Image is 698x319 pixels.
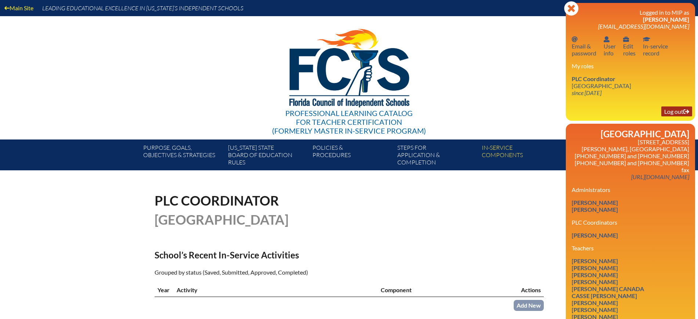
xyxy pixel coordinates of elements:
span: PLC Coordinator [155,192,279,209]
th: Actions [502,283,544,297]
a: Purpose, goals,objectives & strategies [140,142,225,170]
th: Component [378,283,502,297]
span: [EMAIL_ADDRESS][DOMAIN_NAME] [598,23,689,30]
a: In-service recordIn-servicerecord [640,34,671,58]
a: [PERSON_NAME] [569,256,621,266]
a: Main Site [1,3,36,13]
a: [PERSON_NAME] [569,197,621,207]
svg: User info [623,36,629,42]
a: [PERSON_NAME] [569,270,621,280]
a: PLC Coordinator [GEOGRAPHIC_DATA] since [DATE] [569,74,634,98]
a: [PERSON_NAME] [569,230,621,240]
p: Grouped by status (Saved, Submitted, Approved, Completed) [155,268,413,277]
div: Professional Learning Catalog (formerly Master In-service Program) [272,109,426,135]
a: [PERSON_NAME] Canada [569,284,647,294]
span: [PERSON_NAME] [643,16,689,23]
a: In-servicecomponents [479,142,563,170]
svg: Email password [572,36,578,42]
svg: Close [564,1,579,16]
th: Activity [174,283,378,297]
a: Steps forapplication & completion [394,142,479,170]
h3: Administrators [572,186,689,193]
th: Year [155,283,174,297]
a: Add New [514,300,544,311]
h2: [GEOGRAPHIC_DATA] [572,130,689,138]
a: Policies &Procedures [310,142,394,170]
p: [STREET_ADDRESS] [PERSON_NAME], [GEOGRAPHIC_DATA] [PHONE_NUMBER] and [PHONE_NUMBER] [PHONE_NUMBER... [572,138,689,180]
span: [GEOGRAPHIC_DATA] [155,211,289,228]
span: for Teacher Certification [296,117,402,126]
h3: My roles [572,62,689,69]
a: Professional Learning Catalog for Teacher Certification(formerly Master In-service Program) [269,15,429,137]
a: [PERSON_NAME] [569,204,621,214]
a: Casse [PERSON_NAME] [569,291,640,301]
a: [PERSON_NAME] [569,298,621,308]
svg: Log out [683,109,689,115]
a: [PERSON_NAME] [569,263,621,273]
a: User infoUserinfo [601,34,619,58]
a: [PERSON_NAME] [569,305,621,315]
a: Email passwordEmail &password [569,34,599,58]
span: PLC Coordinator [572,75,615,82]
a: User infoEditroles [620,34,639,58]
h3: PLC Coordinators [572,219,689,226]
h2: School’s Recent In-Service Activities [155,250,413,260]
a: [PERSON_NAME] [569,277,621,287]
i: since [DATE] [572,89,601,96]
h3: Teachers [572,244,689,251]
a: [US_STATE] StateBoard of Education rules [225,142,310,170]
h3: Logged in to MIP as [572,9,689,30]
svg: In-service record [643,36,650,42]
a: Log outLog out [661,106,692,116]
img: FCISlogo221.eps [273,16,425,116]
svg: User info [604,36,610,42]
a: [URL][DOMAIN_NAME] [628,172,692,182]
